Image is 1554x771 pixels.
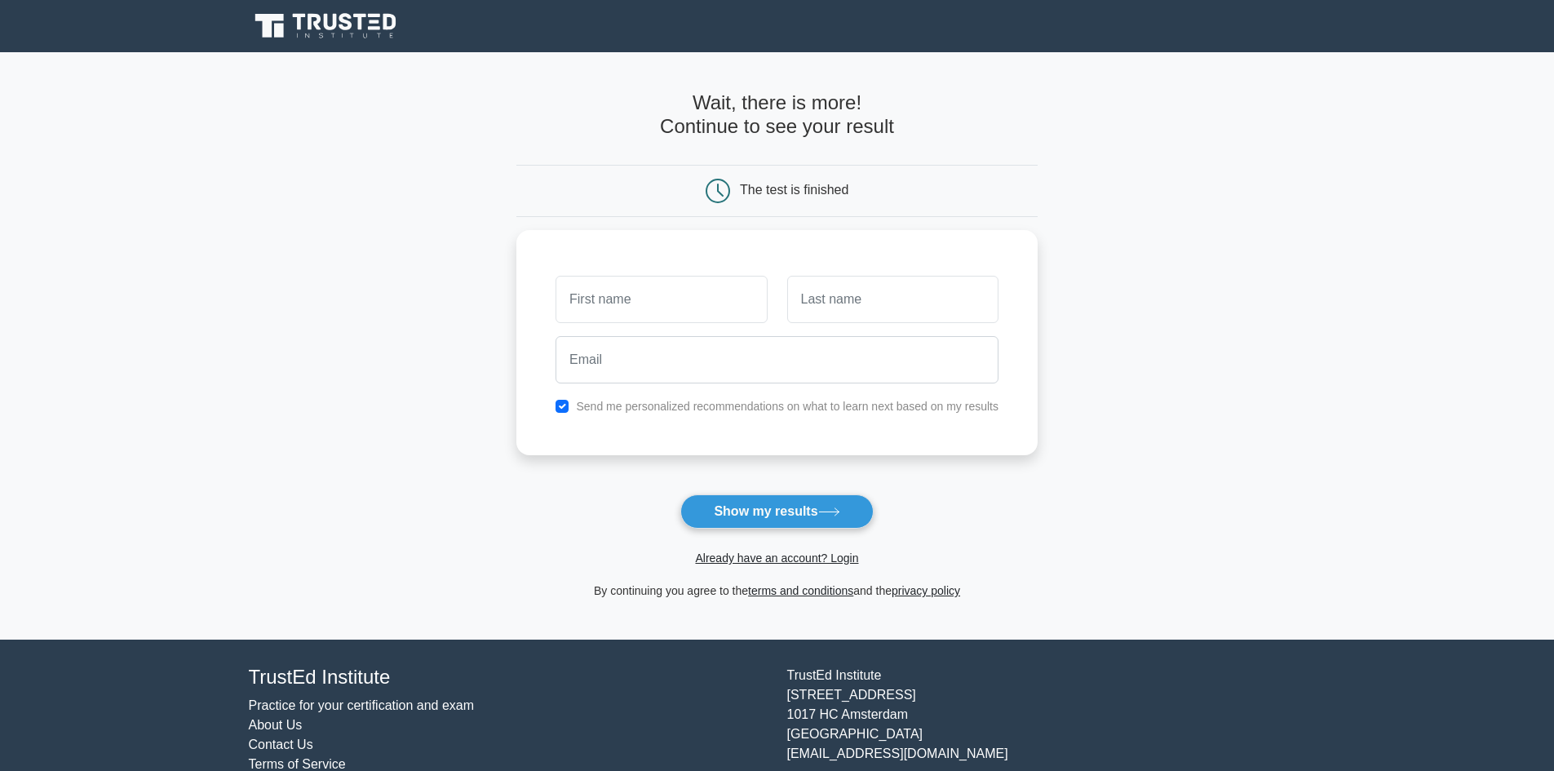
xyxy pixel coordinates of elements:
a: Practice for your certification and exam [249,698,475,712]
h4: Wait, there is more! Continue to see your result [516,91,1038,139]
label: Send me personalized recommendations on what to learn next based on my results [576,400,998,413]
a: privacy policy [892,584,960,597]
a: terms and conditions [748,584,853,597]
a: Terms of Service [249,757,346,771]
div: By continuing you agree to the and the [507,581,1047,600]
div: The test is finished [740,183,848,197]
a: About Us [249,718,303,732]
button: Show my results [680,494,873,529]
h4: TrustEd Institute [249,666,768,689]
a: Contact Us [249,738,313,751]
a: Already have an account? Login [695,552,858,565]
input: First name [556,276,767,323]
input: Email [556,336,998,383]
input: Last name [787,276,998,323]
